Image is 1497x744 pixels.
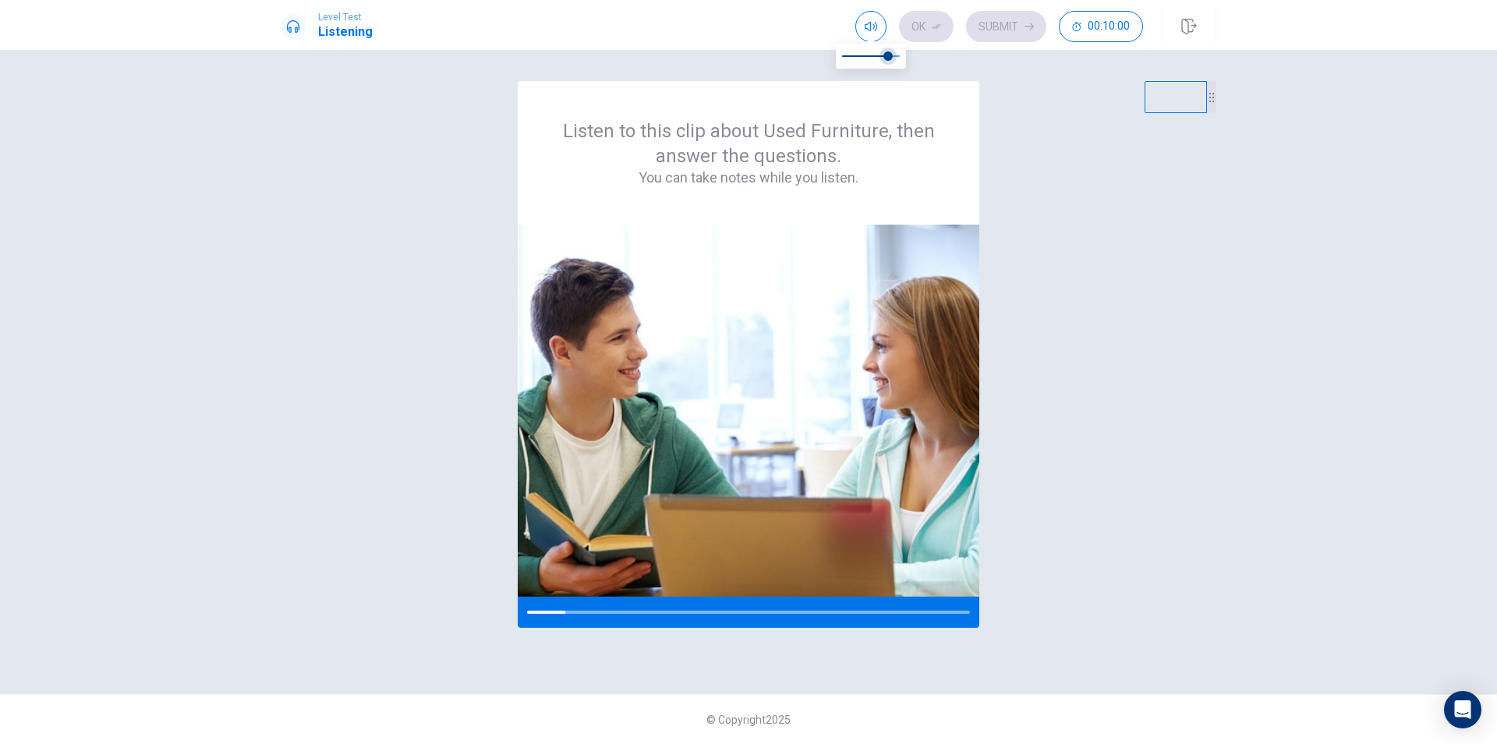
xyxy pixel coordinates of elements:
[1088,20,1130,33] span: 00:10:00
[318,12,373,23] span: Level Test
[555,168,942,187] h4: You can take notes while you listen.
[1444,691,1481,728] div: Open Intercom Messenger
[518,225,979,597] img: passage image
[555,119,942,187] div: Listen to this clip about Used Furniture, then answer the questions.
[318,23,373,41] h1: Listening
[1059,11,1143,42] button: 00:10:00
[706,714,791,726] span: © Copyright 2025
